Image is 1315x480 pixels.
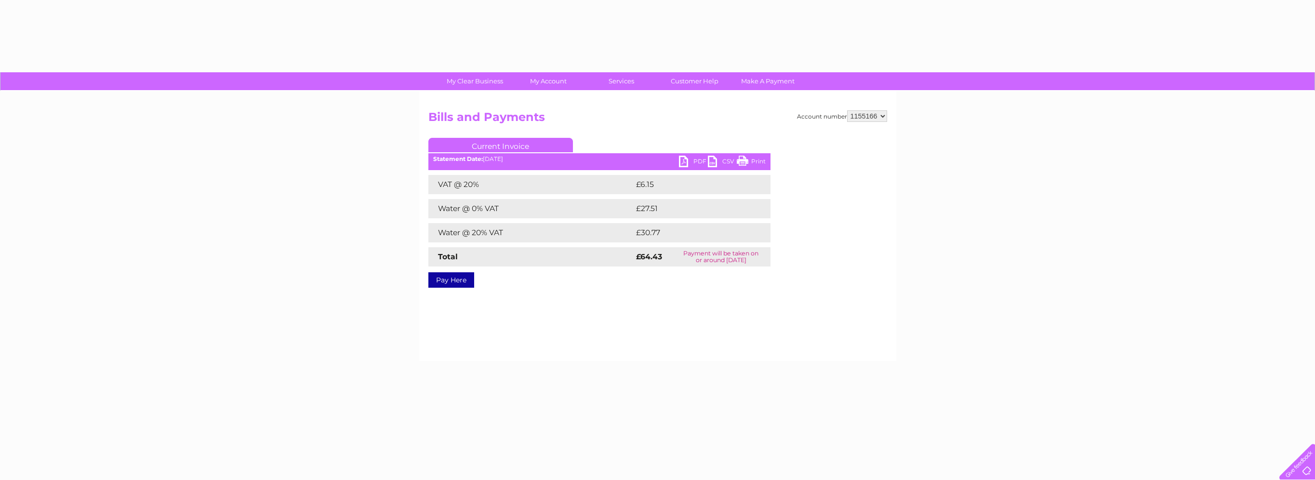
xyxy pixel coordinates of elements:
a: PDF [679,156,708,170]
strong: Total [438,252,458,261]
h2: Bills and Payments [428,110,887,129]
a: Pay Here [428,272,474,288]
td: Water @ 20% VAT [428,223,634,242]
b: Statement Date: [433,155,483,162]
a: Make A Payment [728,72,808,90]
a: Current Invoice [428,138,573,152]
td: Water @ 0% VAT [428,199,634,218]
td: Payment will be taken on or around [DATE] [672,247,770,267]
strong: £64.43 [636,252,662,261]
div: Account number [797,110,887,122]
a: CSV [708,156,737,170]
a: Customer Help [655,72,734,90]
a: My Clear Business [435,72,515,90]
a: My Account [508,72,588,90]
td: £6.15 [634,175,746,194]
div: [DATE] [428,156,770,162]
td: £30.77 [634,223,751,242]
td: VAT @ 20% [428,175,634,194]
a: Services [582,72,661,90]
td: £27.51 [634,199,749,218]
a: Print [737,156,766,170]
